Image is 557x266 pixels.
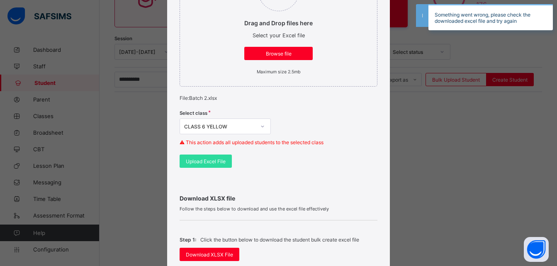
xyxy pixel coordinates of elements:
small: Maximum size 2.5mb [257,69,301,75]
span: Select your Excel file [253,32,305,39]
div: Something went wrong, please check the downloaded excel file and try again [428,4,553,30]
div: CLASS 6 YELLOW [184,123,255,130]
p: Click the button below to download the student bulk create excel file [200,237,359,243]
span: Browse file [251,51,306,57]
button: Open asap [524,237,549,262]
p: Drag and Drop files here [244,19,313,27]
span: Follow the steps below to download and use the excel file effectively [180,206,377,212]
span: Download XLSX file [180,195,377,202]
p: ⚠ This action adds all uploaded students to the selected class [180,139,377,145]
span: Upload Excel File [186,158,226,164]
span: Step 1: [180,237,196,243]
p: File: Batch 2.xlsx [180,95,377,101]
span: Select class [180,110,207,116]
span: Download XLSX File [186,251,233,258]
